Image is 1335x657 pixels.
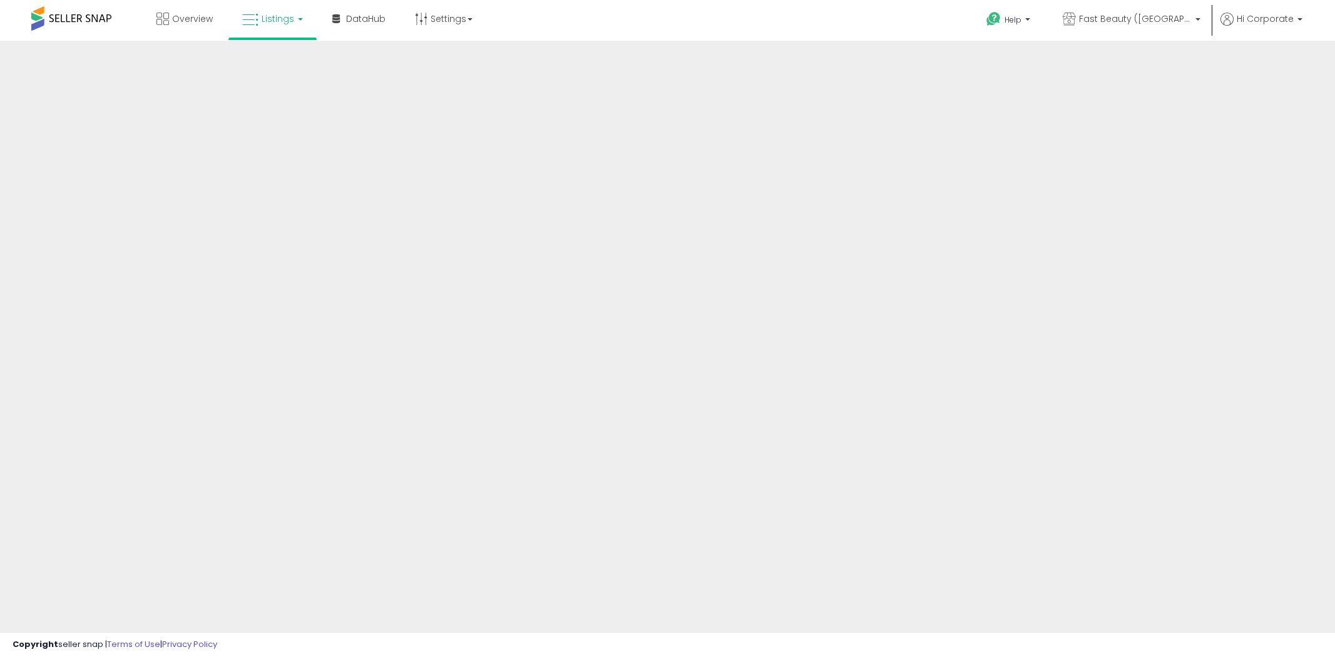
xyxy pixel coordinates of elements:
span: DataHub [346,13,386,25]
span: Listings [262,13,294,25]
span: Hi Corporate [1237,13,1294,25]
i: Get Help [986,11,1001,27]
span: Fast Beauty ([GEOGRAPHIC_DATA]) [1079,13,1192,25]
span: Overview [172,13,213,25]
span: Help [1005,14,1021,25]
a: Hi Corporate [1220,13,1302,41]
a: Help [976,2,1043,41]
